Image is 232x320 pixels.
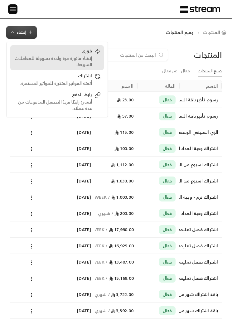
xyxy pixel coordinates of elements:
[163,226,172,233] span: فعال
[183,254,218,270] div: اشتراك فصل تعليمي من الساعه 7:00 إلى 2:00
[98,209,114,217] span: / شهري
[117,112,133,120] span: 57.00
[56,286,91,302] div: [DATE]
[183,205,218,221] div: اشتراك وجبة الغداء
[56,221,91,237] div: [DATE]
[56,124,91,140] div: [DATE]
[191,50,222,60] div: المنتجات
[10,89,104,114] a: رابط الدفعأنشئ رابطًا فريدًا لتحصيل المدفوعات من عدة عملاء.
[183,157,218,172] div: اشتراك اسبوع من الساعه 7:00 إلى 5:00
[56,238,91,254] div: [DATE]
[6,26,37,39] button: إنشاء
[183,189,218,205] div: اشتراك ترم - وجبة الغداء
[111,307,133,314] span: 3,392.00
[183,92,218,108] div: رسوم تأخير باقة الساعة 2 بعد ربع ساعة
[13,73,92,80] div: اشتراك
[111,161,133,168] span: 1,112.00
[198,66,222,76] a: جميع المنتجات
[163,162,172,168] span: فعال
[122,82,133,90] div: السعر
[163,129,172,135] span: فعال
[183,238,218,254] div: اشتراك فصل تعليمي من الساعه 7:00 إلى 4:00
[13,48,92,55] div: فوري
[80,51,156,58] input: البحث عن المنتجات
[111,177,133,185] span: 1,030.00
[165,82,176,90] div: الحالة
[163,308,172,314] span: فعال
[13,55,92,68] div: إنشاء فاتورة مرة واحدة بسهولة للمعاملات السريعة.
[163,97,172,103] span: فعال
[109,258,134,266] span: 13,407.00
[13,99,92,111] div: أنشئ رابطًا فريدًا لتحصيل المدفوعات من عدة عملاء.
[203,29,229,36] a: المنتجات
[56,173,91,189] div: [DATE]
[181,66,190,76] a: فعال
[56,157,91,172] div: [DATE]
[183,303,218,318] div: باقة اشتراك شهر من الساعه 7:00 إلى 3:00
[206,82,218,90] div: الاسم
[183,270,218,286] div: اشتراك فصل تعليمي من الساعه 7:00 إلى 3:00
[13,80,92,86] div: أتمتة الفواتير المتكررة للفواتير المستمرة.
[111,193,133,201] span: 1,000.00
[111,290,133,298] span: 3,722.00
[163,291,172,298] span: فعال
[56,140,91,156] div: [DATE]
[10,45,104,70] a: فوريإنشاء فاتورة مرة واحدة بسهولة للمعاملات السريعة.
[9,5,17,13] img: menu
[183,108,218,124] div: رسوم تأخير باقة الساعة 2 بعد ساعة
[109,274,134,282] span: 15,168.00
[183,221,218,237] div: اشتراك فصل تعليمي من الساعه 7:00 إلى 5:00
[163,243,172,249] span: فعال
[163,210,172,216] span: فعال
[56,205,91,221] div: [DATE]
[114,144,133,152] span: 100.00
[163,275,172,281] span: فعال
[163,178,172,184] span: فعال
[56,254,91,270] div: [DATE]
[56,270,91,286] div: [DATE]
[163,145,172,152] span: فعال
[109,242,134,250] span: 16,929.00
[114,209,133,217] span: 200.00
[183,173,218,189] div: اشتراك اسبوع من الساعه 7:00 إلى 4:00
[163,113,172,119] span: فعال
[17,29,26,36] span: إنشاء
[183,140,218,156] div: اشتراك وجبة الغداء لمدة اسبوع
[180,6,220,13] img: Logo
[183,124,218,140] div: الزي الصيفي الرسمي لمركز احتواء
[162,66,177,76] a: غير فعال
[163,259,172,265] span: فعال
[109,225,134,233] span: 17,990.00
[94,307,111,314] span: / شهري
[163,194,172,200] span: فعال
[94,290,111,298] span: / شهري
[183,286,218,302] div: باقة اشتراك شهر من الساعه 7:00 إلى 4:00
[166,29,194,36] p: جميع المنتجات
[13,91,92,99] div: رابط الدفع
[166,29,229,36] nav: breadcrumb
[10,70,104,89] a: اشتراكأتمتة الفواتير المتكررة للفواتير المستمرة.
[117,96,133,104] span: 23.00
[56,189,91,205] div: [DATE]
[114,128,133,136] span: 115.00
[56,303,91,318] div: [DATE]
